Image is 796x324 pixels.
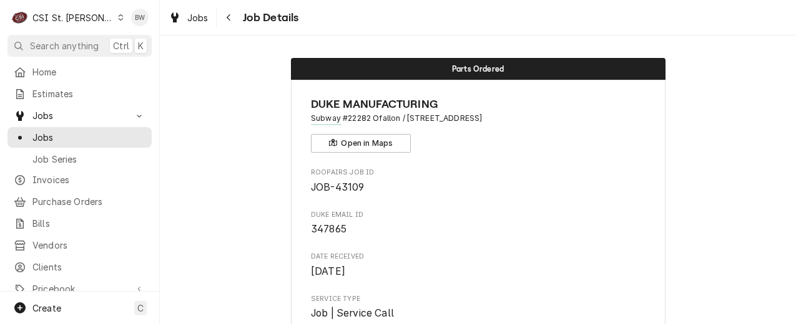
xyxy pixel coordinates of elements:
[311,181,364,193] span: JOB-43109
[311,168,645,178] span: Roopairs Job ID
[7,105,152,126] a: Go to Jobs
[7,235,152,255] a: Vendors
[452,65,504,73] span: Parts Ordered
[311,294,645,304] span: Service Type
[32,153,145,166] span: Job Series
[7,83,152,104] a: Estimates
[30,39,99,52] span: Search anything
[32,217,145,230] span: Bills
[7,169,152,190] a: Invoices
[164,7,214,28] a: Jobs
[32,260,145,274] span: Clients
[7,279,152,299] a: Go to Pricebook
[311,252,645,262] span: Date Received
[131,9,149,26] div: Brad Wicks's Avatar
[311,294,645,321] div: Service Type
[311,306,645,321] span: Service Type
[311,222,645,237] span: Duke email ID
[311,180,645,195] span: Roopairs Job ID
[311,113,645,124] span: Address
[187,11,209,24] span: Jobs
[32,303,61,313] span: Create
[7,257,152,277] a: Clients
[32,239,145,252] span: Vendors
[311,210,645,237] div: Duke email ID
[32,173,145,186] span: Invoices
[131,9,149,26] div: BW
[239,9,299,26] span: Job Details
[32,65,145,79] span: Home
[311,168,645,194] div: Roopairs Job ID
[7,149,152,169] a: Job Series
[32,87,145,100] span: Estimates
[219,7,239,27] button: Navigate back
[311,264,645,279] span: Date Received
[311,96,645,113] span: Name
[7,127,152,148] a: Jobs
[138,39,144,52] span: K
[311,134,411,153] button: Open in Maps
[311,252,645,279] div: Date Received
[11,9,29,26] div: CSI St. Louis's Avatar
[311,307,394,319] span: Job | Service Call
[32,109,127,122] span: Jobs
[11,9,29,26] div: C
[7,213,152,234] a: Bills
[311,210,645,220] span: Duke email ID
[113,39,129,52] span: Ctrl
[32,11,114,24] div: CSI St. [PERSON_NAME]
[137,302,144,315] span: C
[7,62,152,82] a: Home
[311,265,345,277] span: [DATE]
[32,282,127,295] span: Pricebook
[311,223,346,235] span: 347865
[7,35,152,57] button: Search anythingCtrlK
[32,131,145,144] span: Jobs
[32,195,145,208] span: Purchase Orders
[311,96,645,153] div: Client Information
[7,191,152,212] a: Purchase Orders
[291,58,666,80] div: Status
